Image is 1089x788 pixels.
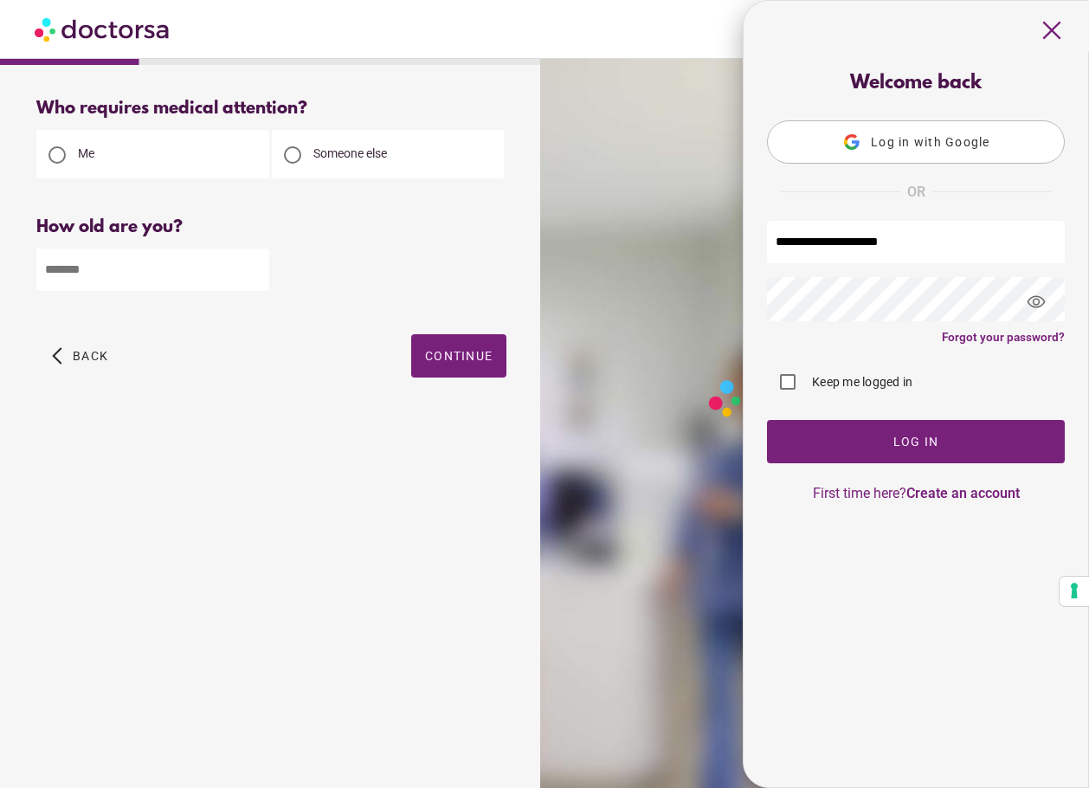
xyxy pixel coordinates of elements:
button: Continue [411,334,506,378]
div: Who requires medical attention? [36,99,506,119]
span: Log in with Google [871,135,990,149]
span: visibility [1013,279,1060,326]
button: arrow_back_ios Back [45,334,115,378]
a: Forgot your password? [942,330,1065,344]
div: Welcome back [767,73,1065,94]
span: Log In [893,435,939,449]
span: Continue [425,349,493,363]
span: OR [907,181,925,203]
p: First time here? [767,485,1065,501]
button: Log In [767,420,1065,463]
div: How old are you? [36,217,506,237]
span: Back [73,349,108,363]
img: Logo-Doctorsa-trans-White-partial-flat.png [703,374,921,423]
button: Log in with Google [767,120,1065,164]
span: Me [78,146,94,160]
a: Create an account [906,485,1020,501]
label: Keep me logged in [809,373,912,391]
span: Someone else [313,146,387,160]
button: Your consent preferences for tracking technologies [1060,577,1089,606]
span: close [1035,14,1068,47]
img: Doctorsa.com [35,10,171,48]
